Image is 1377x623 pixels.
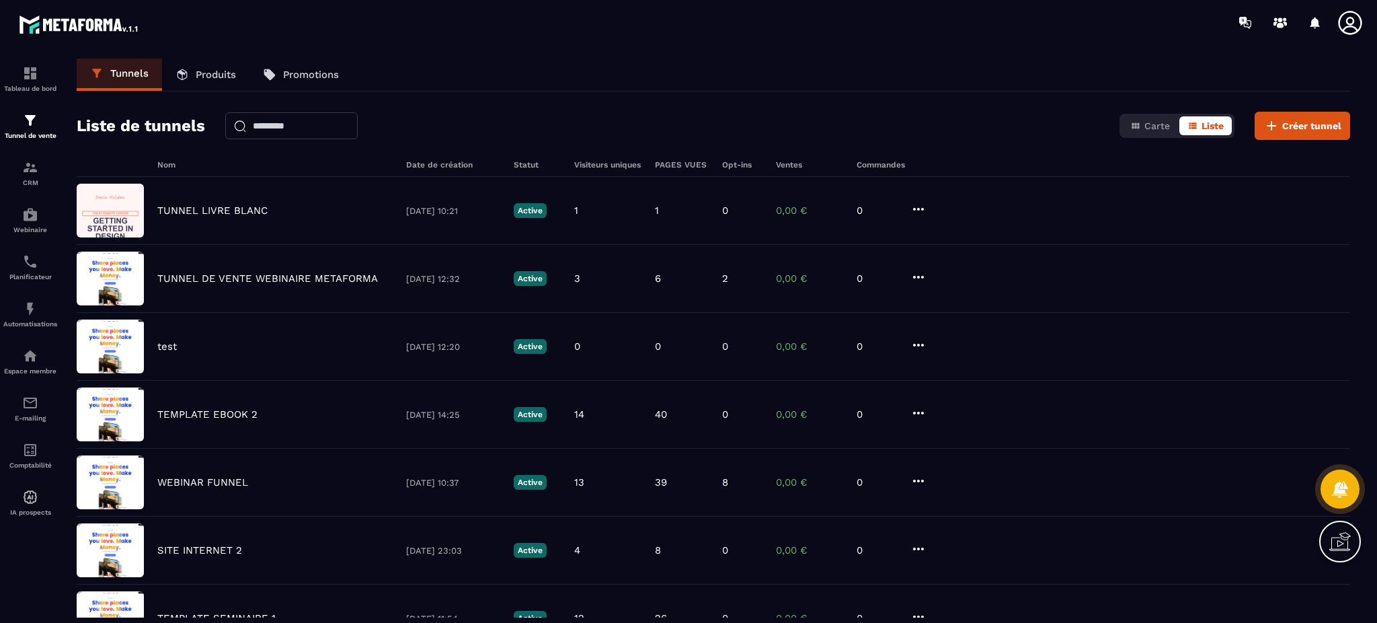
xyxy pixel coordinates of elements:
img: email [22,395,38,411]
p: [DATE] 10:37 [406,478,500,488]
p: 0 [857,205,897,217]
p: Comptabilité [3,462,57,469]
p: 0 [857,340,897,353]
h6: Commandes [857,160,905,170]
p: 0 [722,340,728,353]
img: automations [22,489,38,505]
a: formationformationTableau de bord [3,55,57,102]
h6: Nom [157,160,393,170]
p: Webinaire [3,226,57,233]
button: Créer tunnel [1255,112,1350,140]
p: 0 [722,408,728,420]
button: Liste [1179,116,1232,135]
p: 8 [722,476,728,488]
a: emailemailE-mailing [3,385,57,432]
p: Automatisations [3,320,57,328]
p: CRM [3,179,57,186]
p: [DATE] 23:03 [406,546,500,556]
p: 1 [574,205,578,217]
p: Tunnel de vente [3,132,57,139]
h2: Liste de tunnels [77,112,205,139]
p: [DATE] 12:20 [406,342,500,352]
span: Créer tunnel [1282,119,1341,133]
p: Active [514,543,547,558]
h6: Opt-ins [722,160,762,170]
p: Promotions [283,69,339,81]
img: image [77,184,144,237]
a: schedulerschedulerPlanificateur [3,244,57,291]
p: [DATE] 14:25 [406,410,500,420]
a: formationformationTunnel de vente [3,102,57,149]
h6: Date de création [406,160,500,170]
p: Espace membre [3,367,57,375]
a: Tunnels [77,59,162,91]
p: 3 [574,272,580,285]
a: formationformationCRM [3,149,57,196]
img: formation [22,112,38,129]
p: 0 [857,272,897,285]
p: SITE INTERNET 2 [157,544,242,556]
img: scheduler [22,254,38,270]
p: 0,00 € [776,205,843,217]
p: 14 [574,408,584,420]
img: image [77,523,144,577]
p: [DATE] 10:21 [406,206,500,216]
p: 0 [857,544,897,556]
a: automationsautomationsAutomatisations [3,291,57,338]
p: 0,00 € [776,272,843,285]
img: formation [22,65,38,81]
img: logo [19,12,140,36]
p: 1 [655,205,659,217]
img: automations [22,348,38,364]
p: 0 [857,408,897,420]
p: Active [514,203,547,218]
a: automationsautomationsWebinaire [3,196,57,244]
p: 0,00 € [776,340,843,353]
p: 0 [857,476,897,488]
p: TUNNEL LIVRE BLANC [157,205,268,217]
p: 40 [655,408,667,420]
img: image [77,455,144,509]
p: [DATE] 12:32 [406,274,500,284]
p: 2 [722,272,728,285]
a: accountantaccountantComptabilité [3,432,57,479]
p: Tableau de bord [3,85,57,92]
p: 0,00 € [776,476,843,488]
a: automationsautomationsEspace membre [3,338,57,385]
p: 4 [574,544,580,556]
p: 39 [655,476,667,488]
h6: PAGES VUES [655,160,709,170]
a: Produits [162,59,249,91]
h6: Statut [514,160,561,170]
p: 0,00 € [776,408,843,420]
img: automations [22,301,38,317]
h6: Ventes [776,160,843,170]
p: 0 [574,340,580,353]
span: Carte [1144,120,1170,131]
p: 13 [574,476,584,488]
p: Active [514,271,547,286]
p: 0 [722,544,728,556]
button: Carte [1122,116,1178,135]
p: Planificateur [3,273,57,281]
span: Liste [1202,120,1224,131]
p: Active [514,407,547,422]
img: accountant [22,442,38,458]
p: 8 [655,544,661,556]
p: 0 [655,340,661,353]
p: 0,00 € [776,544,843,556]
a: Promotions [249,59,352,91]
p: IA prospects [3,509,57,516]
p: test [157,340,177,353]
p: Tunnels [110,67,149,79]
p: E-mailing [3,414,57,422]
img: image [77,388,144,441]
p: Produits [196,69,236,81]
img: image [77,320,144,373]
p: 6 [655,272,661,285]
p: TUNNEL DE VENTE WEBINAIRE METAFORMA [157,272,378,285]
p: Active [514,475,547,490]
p: 0 [722,205,728,217]
p: Active [514,339,547,354]
img: formation [22,159,38,176]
